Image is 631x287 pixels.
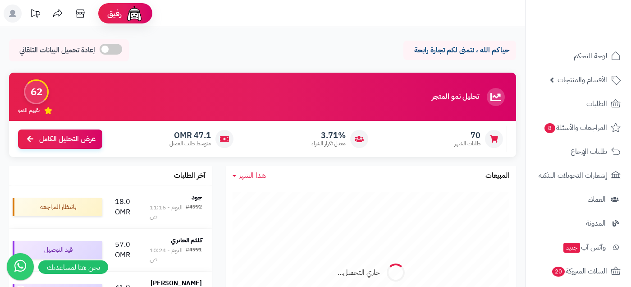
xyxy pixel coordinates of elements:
a: السلات المتروكة20 [531,260,626,282]
span: السلات المتروكة [551,265,607,278]
span: 20 [552,267,565,277]
div: بانتظار المراجعة [13,198,102,216]
h3: آخر الطلبات [174,172,206,180]
a: لوحة التحكم [531,45,626,67]
span: المدونة [586,217,606,230]
a: عرض التحليل الكامل [18,130,102,149]
span: متوسط طلب العميل [169,140,211,148]
span: تقييم النمو [18,106,40,114]
span: 47.1 OMR [169,130,211,140]
span: رفيق [107,8,122,19]
span: لوحة التحكم [574,50,607,62]
p: حياكم الله ، نتمنى لكم تجارة رابحة [410,45,509,56]
span: جديد [563,243,580,253]
span: معدل تكرار الشراء [311,140,346,148]
span: طلبات الشهر [454,140,480,148]
a: وآتس آبجديد [531,236,626,258]
a: الطلبات [531,93,626,115]
h3: تحليل نمو المتجر [432,93,479,101]
a: العملاء [531,189,626,210]
div: اليوم - 11:16 ص [150,203,186,221]
span: إعادة تحميل البيانات التلقائي [19,45,95,56]
span: 3.71% [311,130,346,140]
a: طلبات الإرجاع [531,141,626,162]
div: #4991 [186,246,202,264]
span: العملاء [588,193,606,206]
span: طلبات الإرجاع [571,145,607,158]
span: إشعارات التحويلات البنكية [539,169,607,182]
span: 70 [454,130,480,140]
strong: كلثم الجابري [171,236,202,245]
a: هذا الشهر [233,171,266,181]
span: وآتس آب [562,241,606,254]
a: إشعارات التحويلات البنكية [531,165,626,186]
a: تحديثات المنصة [24,5,46,25]
strong: جود [192,193,202,202]
img: ai-face.png [125,5,143,23]
span: عرض التحليل الكامل [39,134,96,144]
span: المراجعات والأسئلة [544,121,607,134]
span: هذا الشهر [239,170,266,181]
a: المراجعات والأسئلة8 [531,117,626,139]
div: جاري التحميل... [338,268,380,278]
span: الطلبات [586,97,607,110]
div: اليوم - 10:24 ص [150,246,186,264]
div: قيد التوصيل [13,241,102,259]
span: 8 [544,123,555,133]
span: الأقسام والمنتجات [558,74,607,86]
td: 18.0 OMR [106,186,139,228]
a: المدونة [531,213,626,234]
img: logo-2.png [570,23,622,42]
h3: المبيعات [485,172,509,180]
div: #4992 [186,203,202,221]
td: 57.0 OMR [106,229,139,271]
